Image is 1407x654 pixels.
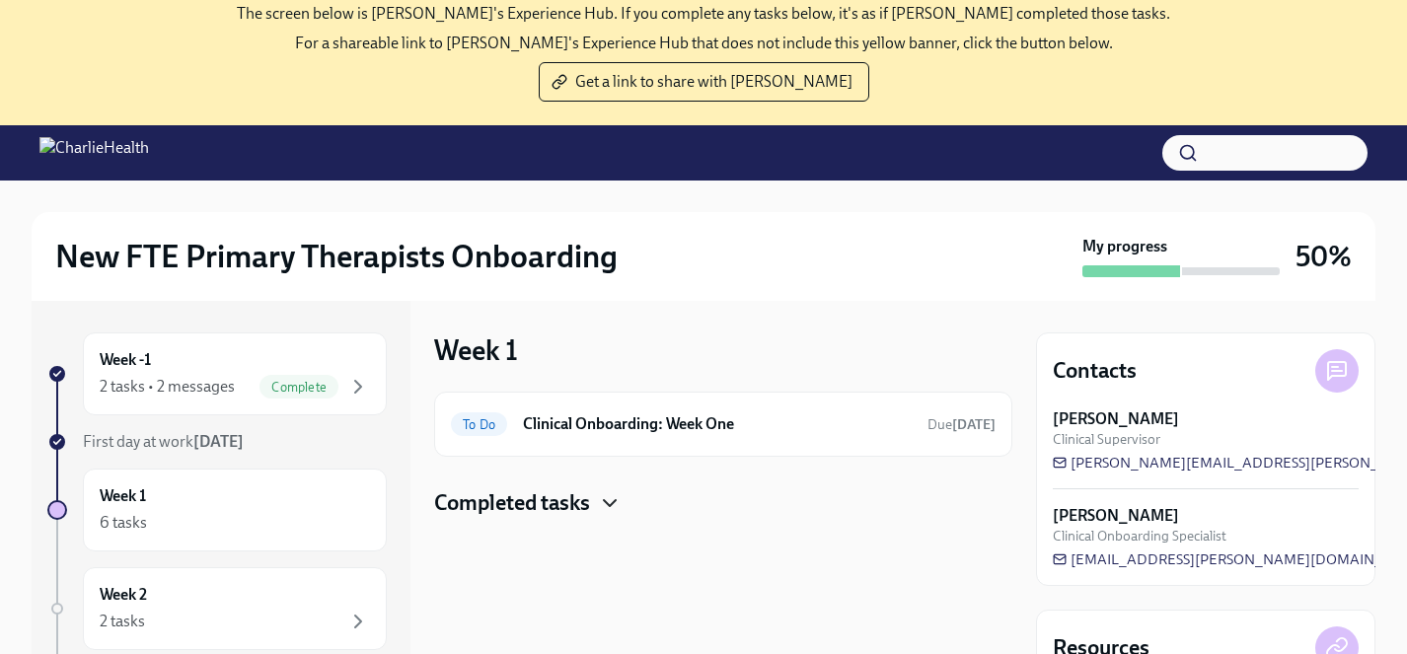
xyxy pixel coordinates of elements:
span: First day at work [83,432,244,451]
a: Week 16 tasks [47,469,387,551]
h4: Completed tasks [434,488,590,518]
h3: 50% [1296,239,1352,274]
span: October 19th, 2025 10:00 [927,415,996,434]
p: The screen below is [PERSON_NAME]'s Experience Hub. If you complete any tasks below, it's as if [... [237,3,1170,25]
span: Clinical Onboarding Specialist [1053,527,1226,545]
a: To DoClinical Onboarding: Week OneDue[DATE] [451,408,996,440]
strong: [PERSON_NAME] [1053,408,1179,430]
strong: [PERSON_NAME] [1053,505,1179,527]
span: Complete [259,380,338,395]
span: Clinical Supervisor [1053,430,1160,449]
h2: New FTE Primary Therapists Onboarding [55,237,618,276]
div: Completed tasks [434,488,1012,518]
strong: My progress [1082,236,1167,257]
button: Get a link to share with [PERSON_NAME] [539,62,869,102]
a: First day at work[DATE] [47,431,387,453]
h6: Week 1 [100,485,146,507]
h6: Week 2 [100,584,147,606]
a: Week 22 tasks [47,567,387,650]
strong: [DATE] [952,416,996,433]
h6: Week -1 [100,349,151,371]
span: Get a link to share with [PERSON_NAME] [555,72,852,92]
a: Week -12 tasks • 2 messagesComplete [47,332,387,415]
div: 2 tasks • 2 messages [100,376,235,398]
span: Due [927,416,996,433]
h3: Week 1 [434,332,518,368]
div: 6 tasks [100,512,147,534]
h4: Contacts [1053,356,1137,386]
h6: Clinical Onboarding: Week One [523,413,912,435]
span: To Do [451,417,507,432]
div: 2 tasks [100,611,145,632]
img: CharlieHealth [39,137,149,169]
p: For a shareable link to [PERSON_NAME]'s Experience Hub that does not include this yellow banner, ... [295,33,1113,54]
strong: [DATE] [193,432,244,451]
